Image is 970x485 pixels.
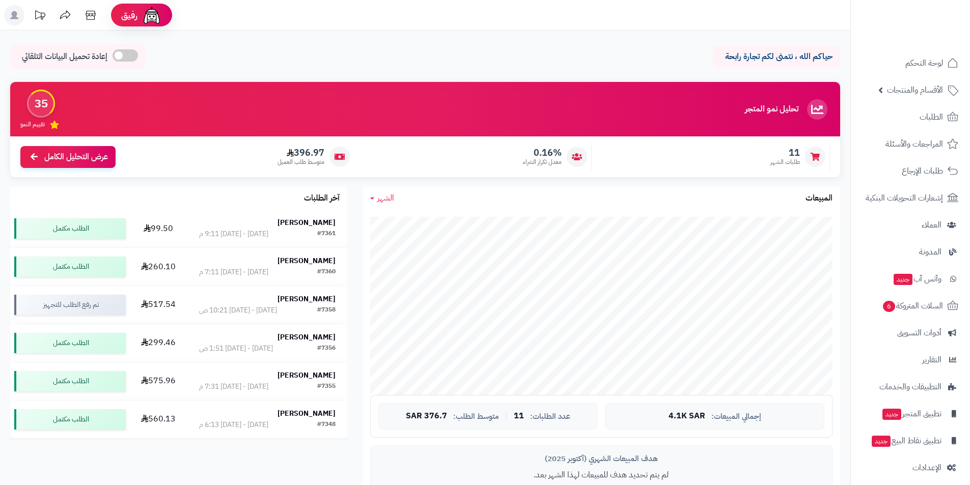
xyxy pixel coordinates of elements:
span: 376.7 SAR [406,412,447,421]
a: المدونة [857,240,964,264]
div: [DATE] - [DATE] 7:31 م [199,382,268,392]
span: عدد الطلبات: [530,412,570,421]
td: 99.50 [130,210,187,247]
div: هدف المبيعات الشهري (أكتوبر 2025) [378,453,824,464]
span: 11 [770,147,800,158]
div: #7355 [317,382,336,392]
td: 299.46 [130,324,187,362]
span: عرض التحليل الكامل [44,151,108,163]
div: [DATE] - [DATE] 1:51 ص [199,344,273,354]
a: الإعدادات [857,455,964,480]
span: طلبات الشهر [770,158,800,166]
span: الإعدادات [912,461,941,475]
a: طلبات الإرجاع [857,159,964,183]
a: التطبيقات والخدمات [857,375,964,399]
span: لوحة التحكم [905,56,943,70]
img: logo-2.png [901,27,960,48]
a: العملاء [857,213,964,237]
div: #7358 [317,305,336,316]
div: الطلب مكتمل [14,218,126,239]
strong: [PERSON_NAME] [278,294,336,304]
a: التقارير [857,348,964,372]
div: الطلب مكتمل [14,333,126,353]
span: إعادة تحميل البيانات التلقائي [22,51,107,63]
td: 260.10 [130,248,187,286]
a: عرض التحليل الكامل [20,146,116,168]
div: [DATE] - [DATE] 9:11 م [199,229,268,239]
div: #7356 [317,344,336,354]
span: وآتس آب [893,272,941,286]
a: أدوات التسويق [857,321,964,345]
strong: [PERSON_NAME] [278,408,336,419]
span: جديد [882,409,901,420]
span: السلات المتروكة [882,299,943,313]
div: #7361 [317,229,336,239]
div: #7348 [317,420,336,430]
a: وآتس آبجديد [857,267,964,291]
span: 396.97 [278,147,324,158]
span: المدونة [919,245,941,259]
h3: تحليل نمو المتجر [745,105,798,114]
div: #7360 [317,267,336,277]
img: ai-face.png [142,5,162,25]
span: 4.1K SAR [669,412,705,421]
td: 517.54 [130,286,187,324]
h3: آخر الطلبات [304,194,340,203]
td: 575.96 [130,362,187,400]
p: حياكم الله ، نتمنى لكم تجارة رابحة [720,51,833,63]
a: تطبيق نقاط البيعجديد [857,429,964,453]
a: السلات المتروكة6 [857,294,964,318]
a: لوحة التحكم [857,51,964,75]
a: المراجعات والأسئلة [857,132,964,156]
span: طلبات الإرجاع [902,164,943,178]
div: الطلب مكتمل [14,371,126,391]
span: 0.16% [523,147,562,158]
span: التقارير [922,353,941,367]
span: تقييم النمو [20,120,45,129]
span: متوسط الطلب: [453,412,499,421]
span: 6 [883,301,895,312]
td: 560.13 [130,401,187,438]
div: [DATE] - [DATE] 7:11 م [199,267,268,277]
span: | [505,412,508,420]
div: الطلب مكتمل [14,256,126,277]
span: المراجعات والأسئلة [885,137,943,151]
a: تطبيق المتجرجديد [857,402,964,426]
span: تطبيق نقاط البيع [871,434,941,448]
span: العملاء [922,218,941,232]
span: إشعارات التحويلات البنكية [866,191,943,205]
span: الطلبات [920,110,943,124]
p: لم يتم تحديد هدف للمبيعات لهذا الشهر بعد. [378,469,824,481]
span: جديد [894,274,912,285]
div: [DATE] - [DATE] 6:13 م [199,420,268,430]
span: 11 [514,412,524,421]
a: الطلبات [857,105,964,129]
a: تحديثات المنصة [27,5,52,28]
div: تم رفع الطلب للتجهيز [14,295,126,315]
strong: [PERSON_NAME] [278,217,336,228]
div: الطلب مكتمل [14,409,126,430]
a: الشهر [370,192,394,204]
div: [DATE] - [DATE] 10:21 ص [199,305,277,316]
strong: [PERSON_NAME] [278,255,336,266]
span: تطبيق المتجر [881,407,941,421]
span: متوسط طلب العميل [278,158,324,166]
h3: المبيعات [806,194,833,203]
span: الشهر [377,192,394,204]
span: إجمالي المبيعات: [711,412,761,421]
span: رفيق [121,9,137,21]
span: الأقسام والمنتجات [887,83,943,97]
strong: [PERSON_NAME] [278,332,336,343]
strong: [PERSON_NAME] [278,370,336,381]
span: أدوات التسويق [897,326,941,340]
a: إشعارات التحويلات البنكية [857,186,964,210]
span: جديد [872,436,891,447]
span: التطبيقات والخدمات [879,380,941,394]
span: معدل تكرار الشراء [523,158,562,166]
